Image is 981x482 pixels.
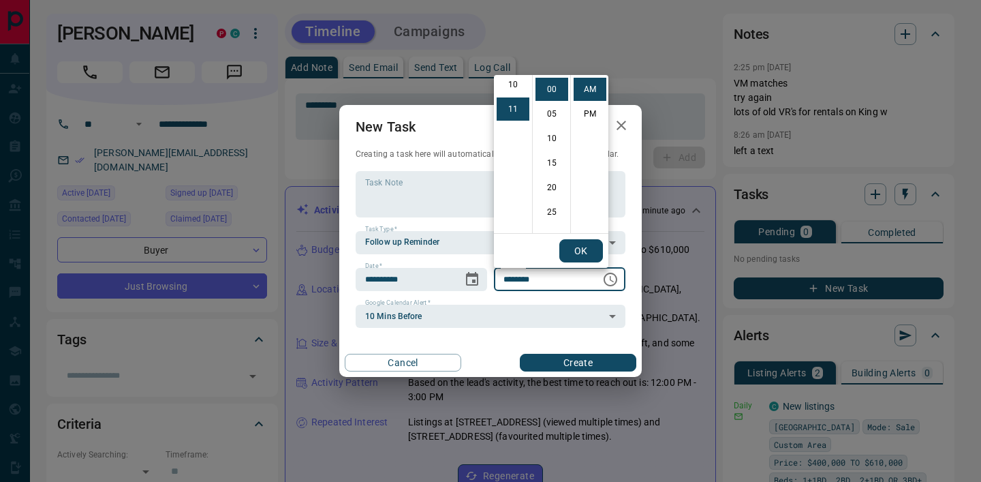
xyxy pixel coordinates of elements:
ul: Select meridiem [570,75,608,233]
li: 0 minutes [535,78,568,101]
div: Follow up Reminder [356,231,625,254]
label: Google Calendar Alert [365,299,431,307]
li: 5 minutes [535,102,568,125]
label: Date [365,262,382,271]
button: Create [520,354,636,372]
button: Choose time, selected time is 11:00 AM [597,266,624,293]
p: Creating a task here will automatically add it to your Google Calendar. [356,149,625,160]
li: 10 hours [497,73,529,96]
ul: Select minutes [532,75,570,233]
h2: New Task [339,105,432,149]
div: 10 Mins Before [356,305,625,328]
button: OK [559,239,603,262]
label: Time [503,262,521,271]
li: 20 minutes [535,176,568,199]
ul: Select hours [494,75,532,233]
button: Choose date, selected date is Sep 17, 2025 [458,266,486,293]
li: AM [574,78,606,101]
label: Task Type [365,225,397,234]
li: PM [574,102,606,125]
li: 15 minutes [535,151,568,175]
li: 10 minutes [535,127,568,150]
li: 30 minutes [535,225,568,248]
li: 11 hours [497,97,529,121]
li: 25 minutes [535,200,568,224]
button: Cancel [345,354,461,372]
